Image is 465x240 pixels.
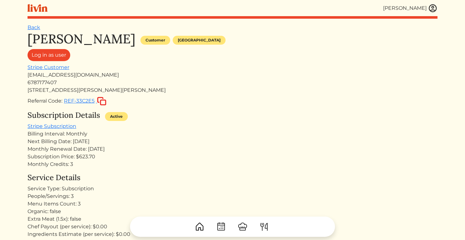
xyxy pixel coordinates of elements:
a: Log in as user [28,49,70,61]
div: Monthly Credits: 3 [28,161,437,168]
div: Organic: false [28,208,437,215]
span: Referral Code: [28,98,62,104]
button: REF-33C2E5 [64,97,107,106]
a: Stripe Customer [28,64,69,70]
a: Back [28,24,40,30]
div: Subscription Price: $623.70 [28,153,437,161]
h4: Subscription Details [28,111,100,120]
img: livin-logo-a0d97d1a881af30f6274990eb6222085a2533c92bbd1e4f22c21b4f0d0e3210c.svg [28,4,47,12]
span: REF-33C2E5 [64,98,95,104]
div: [STREET_ADDRESS][PERSON_NAME][PERSON_NAME] [28,86,437,94]
h4: Service Details [28,173,437,182]
div: Active [105,112,128,121]
div: [PERSON_NAME] [383,4,427,12]
div: Service Type: Subscription [28,185,437,193]
img: House-9bf13187bcbb5817f509fe5e7408150f90897510c4275e13d0d5fca38e0b5951.svg [195,222,205,232]
img: ChefHat-a374fb509e4f37eb0702ca99f5f64f3b6956810f32a249b33092029f8484b388.svg [238,222,248,232]
img: ForkKnife-55491504ffdb50bab0c1e09e7649658475375261d09fd45db06cec23bce548bf.svg [259,222,269,232]
div: [EMAIL_ADDRESS][DOMAIN_NAME] [28,71,437,79]
div: Customer [140,36,170,45]
img: user_account-e6e16d2ec92f44fc35f99ef0dc9cddf60790bfa021a6ecb1c896eb5d2907b31c.svg [428,3,437,13]
div: Menu Items Count: 3 [28,200,437,208]
div: Billing Interval: Monthly [28,130,437,138]
img: copy-c88c4d5ff2289bbd861d3078f624592c1430c12286b036973db34a3c10e19d95.svg [97,97,106,105]
h1: [PERSON_NAME] [28,31,135,47]
div: [GEOGRAPHIC_DATA] [173,36,226,45]
div: 6787177407 [28,79,437,86]
img: CalendarDots-5bcf9d9080389f2a281d69619e1c85352834be518fbc73d9501aef674afc0d57.svg [216,222,226,232]
a: Stripe Subscription [28,123,76,129]
div: Monthly Renewal Date: [DATE] [28,145,437,153]
div: People/Servings: 3 [28,193,437,200]
div: Next Billing Date: [DATE] [28,138,437,145]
